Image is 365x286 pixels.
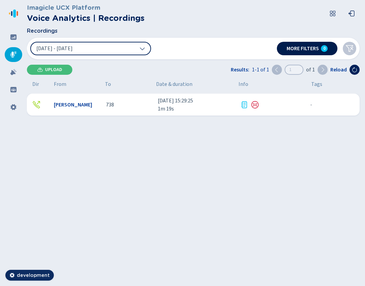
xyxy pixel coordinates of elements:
[106,101,114,109] span: 738
[156,80,233,88] span: Date & duration
[330,66,347,74] span: Reload
[10,69,17,75] svg: alarm-filled
[318,65,328,75] button: Next page
[32,101,40,109] svg: telephone-outbound
[240,101,248,109] svg: journal-text
[10,51,17,58] svg: mic-fill
[5,82,22,97] div: Groups
[5,100,22,115] div: Settings
[32,101,40,109] div: Outgoing call
[54,80,66,88] span: From
[54,101,92,109] span: [PERSON_NAME]
[306,66,315,74] span: of 1
[27,27,58,35] span: Recordings
[105,80,111,88] span: To
[252,66,269,74] span: 1-1 of 1
[287,46,319,51] span: More filters
[5,270,54,281] button: development
[158,97,235,105] span: [DATE] 15:29:25
[272,65,282,75] button: Previous page
[32,80,39,88] span: Dir
[251,101,259,109] svg: icon-emoji-sad
[240,101,248,109] div: Transcription available
[350,65,360,75] button: Reload the current page
[45,67,62,72] span: Upload
[251,101,259,109] div: Negative sentiment
[310,101,312,109] span: No tags assigned
[239,80,248,88] span: Info
[27,65,72,75] button: Upload
[5,30,22,44] div: Dashboard
[30,42,151,55] button: [DATE] - [DATE]
[140,46,145,51] svg: chevron-down
[348,10,355,17] svg: box-arrow-left
[231,66,249,74] span: Results:
[36,46,73,51] span: [DATE] - [DATE]
[277,42,337,55] button: More filters0
[343,42,356,55] button: Clear filters
[323,46,326,51] span: 0
[311,80,322,88] span: Tags
[158,105,235,113] span: 1m 19s
[17,272,50,279] span: development
[320,67,325,72] svg: chevron-right
[10,34,17,40] svg: dashboard-filled
[5,65,22,80] div: Alarms
[10,86,17,93] svg: groups-filled
[345,44,354,53] svg: funnel-disabled
[37,67,43,72] svg: cloud-upload
[27,12,145,24] h2: Voice Analytics | Recordings
[274,67,280,72] svg: chevron-left
[5,47,22,62] div: Recordings
[27,3,145,12] h3: Imagicle UCX Platform
[352,67,357,72] svg: arrow-clockwise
